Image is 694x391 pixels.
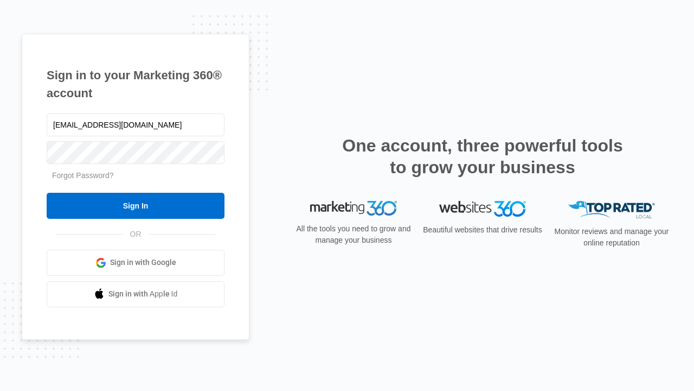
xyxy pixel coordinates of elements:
[47,66,224,102] h1: Sign in to your Marketing 360® account
[551,226,672,249] p: Monitor reviews and manage your online reputation
[110,257,176,268] span: Sign in with Google
[123,229,149,240] span: OR
[52,171,114,180] a: Forgot Password?
[47,250,224,276] a: Sign in with Google
[47,281,224,307] a: Sign in with Apple Id
[47,113,224,136] input: Email
[439,201,526,217] img: Websites 360
[568,201,655,219] img: Top Rated Local
[293,223,414,246] p: All the tools you need to grow and manage your business
[108,288,178,300] span: Sign in with Apple Id
[422,224,543,236] p: Beautiful websites that drive results
[310,201,397,216] img: Marketing 360
[47,193,224,219] input: Sign In
[339,135,626,178] h2: One account, three powerful tools to grow your business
